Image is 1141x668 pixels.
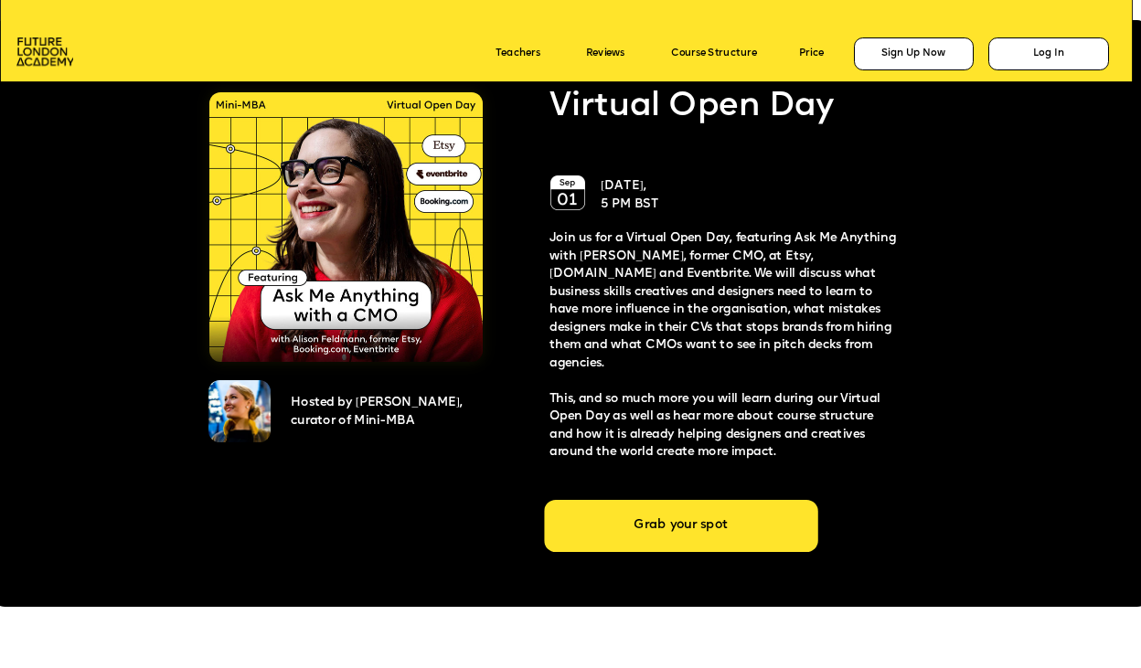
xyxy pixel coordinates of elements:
[16,37,73,67] img: image-aac980e9-41de-4c2d-a048-f29dd30a0068.png
[671,48,757,59] a: Course Structure
[549,393,884,459] span: This, and so much more you will learn during our Virtual Open Day as well as hear more about cour...
[601,198,658,210] span: 5 PM BST
[586,48,624,59] a: Reviews
[799,48,824,59] a: Price
[549,90,835,124] span: Virtual Open Day
[550,175,585,210] img: image-e7e3efcd-a32f-4394-913c-0f131028d784.png
[601,181,645,193] span: [DATE],
[291,398,465,428] span: Hosted by [PERSON_NAME], curator of Mini-MBA
[496,48,540,59] a: Teachers
[549,233,900,370] span: Join us for a Virtual Open Day, featuring Ask Me Anything with [PERSON_NAME], former CMO, at Etsy...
